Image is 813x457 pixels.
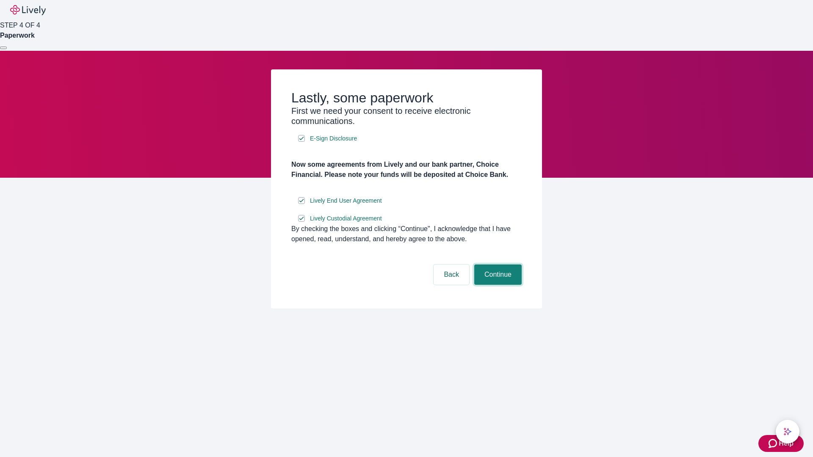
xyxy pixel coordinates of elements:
[291,160,522,180] h4: Now some agreements from Lively and our bank partner, Choice Financial. Please note your funds wi...
[310,196,382,205] span: Lively End User Agreement
[783,427,792,436] svg: Lively AI Assistant
[291,106,522,126] h3: First we need your consent to receive electronic communications.
[474,264,522,285] button: Continue
[10,5,46,15] img: Lively
[769,438,779,449] svg: Zendesk support icon
[291,90,522,106] h2: Lastly, some paperwork
[308,133,359,144] a: e-sign disclosure document
[308,195,384,206] a: e-sign disclosure document
[776,420,799,443] button: chat
[291,224,522,244] div: By checking the boxes and clicking “Continue", I acknowledge that I have opened, read, understand...
[779,438,794,449] span: Help
[308,213,384,224] a: e-sign disclosure document
[758,435,804,452] button: Zendesk support iconHelp
[310,134,357,143] span: E-Sign Disclosure
[434,264,469,285] button: Back
[310,214,382,223] span: Lively Custodial Agreement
